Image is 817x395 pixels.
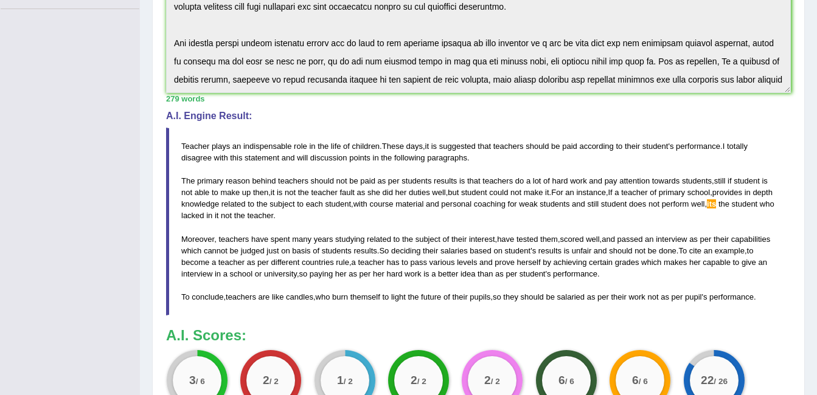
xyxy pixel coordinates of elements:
[497,235,514,244] span: have
[230,269,253,278] span: school
[402,235,413,244] span: the
[247,211,273,220] span: teacher
[524,188,543,197] span: make
[616,142,622,151] span: to
[689,258,701,267] span: her
[517,258,541,267] span: herself
[339,188,355,197] span: fault
[220,188,240,197] span: make
[543,258,551,267] span: by
[232,142,241,151] span: an
[423,246,438,255] span: their
[672,292,683,301] span: per
[306,199,323,208] span: each
[731,235,770,244] span: capabilities
[689,235,698,244] span: as
[645,235,653,244] span: an
[336,176,347,185] span: not
[554,258,587,267] span: achieving
[467,176,481,185] span: that
[166,327,246,343] b: A.I. Scores:
[503,292,518,301] span: they
[349,269,357,278] span: as
[264,269,297,278] span: university
[353,199,367,208] span: with
[409,188,430,197] span: duties
[425,142,429,151] span: it
[386,258,399,267] span: has
[234,211,245,220] span: the
[461,269,476,278] span: idea
[391,292,406,301] span: light
[551,188,563,197] span: For
[676,142,720,151] span: performance
[394,153,425,162] span: following
[632,374,639,387] big: 6
[432,188,445,197] span: well
[242,188,251,197] span: up
[733,258,740,267] span: to
[440,246,468,255] span: salaries
[248,199,254,208] span: to
[448,188,459,197] span: but
[482,176,513,185] span: teachers
[195,188,210,197] span: able
[709,292,754,301] span: performance
[441,199,471,208] span: personal
[379,246,389,255] span: So
[223,269,228,278] span: a
[565,188,574,197] span: an
[664,258,687,267] span: makes
[331,142,341,151] span: life
[204,246,228,255] span: cannot
[617,235,643,244] span: passed
[181,142,209,151] span: Teacher
[608,188,613,197] span: If
[700,235,711,244] span: per
[609,246,632,255] span: should
[474,199,506,208] span: coaching
[298,188,309,197] span: the
[381,153,392,162] span: the
[388,176,400,185] span: per
[521,292,544,301] span: should
[411,258,427,267] span: pass
[266,246,279,255] span: just
[519,199,537,208] span: weak
[337,374,344,387] big: 1
[382,142,404,151] span: These
[558,374,565,387] big: 6
[656,235,687,244] span: interview
[493,246,502,255] span: on
[277,188,282,197] span: is
[495,258,515,267] span: prove
[297,153,308,162] span: will
[572,246,592,255] span: unfair
[166,93,791,105] div: 279 words
[343,142,350,151] span: of
[728,176,732,185] span: if
[732,199,758,208] span: student
[195,377,204,386] small: / 6
[538,246,561,255] span: results
[641,258,661,267] span: which
[576,188,605,197] span: instance
[745,188,751,197] span: in
[687,188,711,197] span: school
[415,235,440,244] span: subject
[405,269,421,278] span: work
[589,258,613,267] span: certain
[495,269,504,278] span: as
[508,199,517,208] span: for
[562,142,577,151] span: paid
[648,246,656,255] span: be
[402,176,431,185] span: students
[572,199,585,208] span: and
[294,142,307,151] span: role
[540,235,558,244] span: them
[411,374,417,387] big: 2
[545,188,549,197] span: it
[704,246,712,255] span: an
[221,199,246,208] span: related
[438,269,458,278] span: better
